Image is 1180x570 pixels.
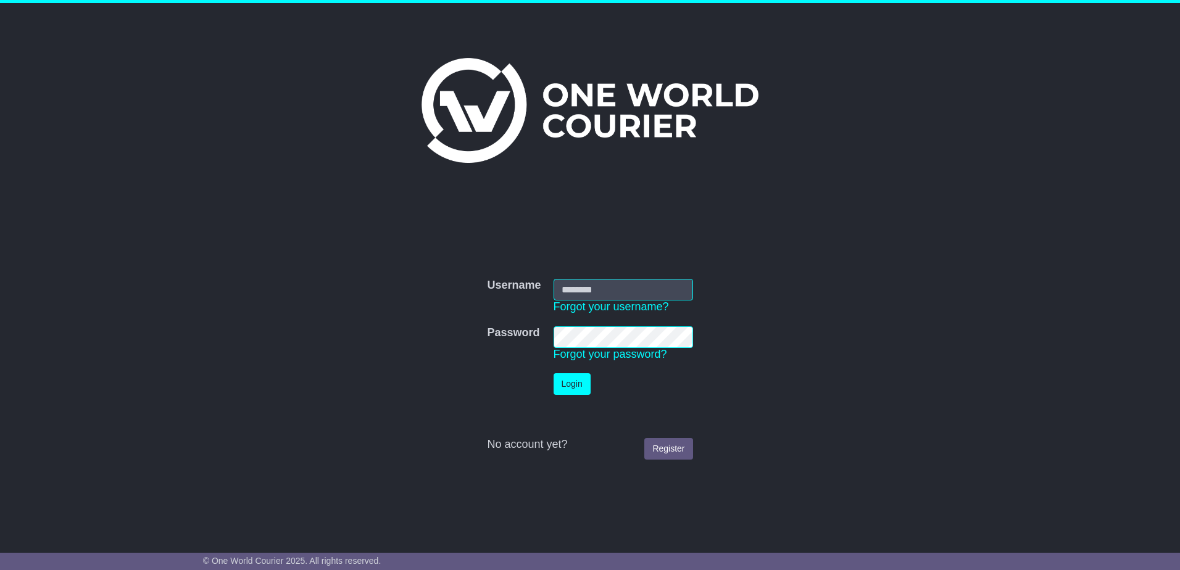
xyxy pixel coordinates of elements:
button: Login [554,373,591,395]
img: One World [422,58,758,163]
a: Forgot your username? [554,300,669,313]
span: © One World Courier 2025. All rights reserved. [203,556,381,566]
a: Register [644,438,692,460]
div: No account yet? [487,438,692,452]
a: Forgot your password? [554,348,667,360]
label: Password [487,326,539,340]
label: Username [487,279,541,292]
